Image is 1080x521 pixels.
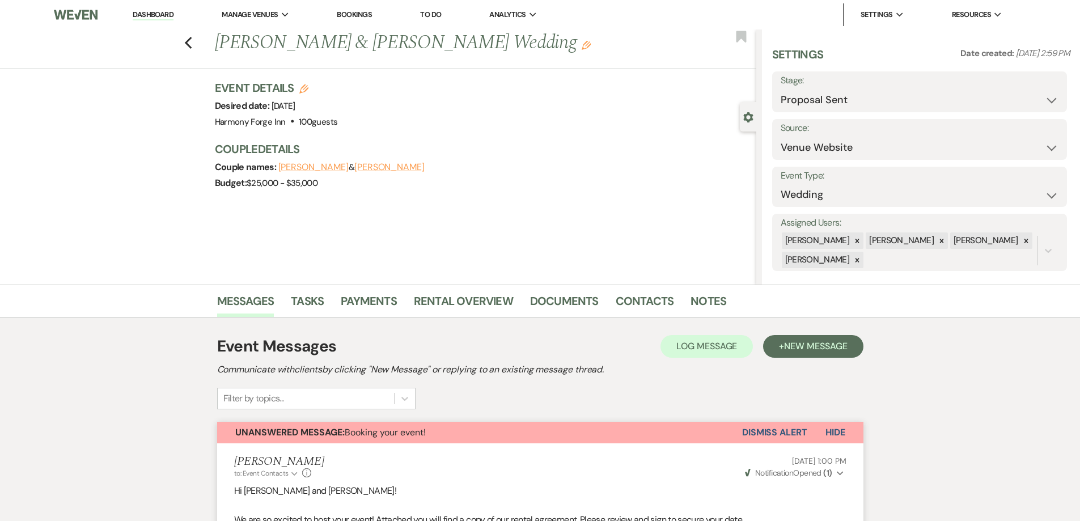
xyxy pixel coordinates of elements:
[743,111,753,122] button: Close lead details
[745,468,832,478] span: Opened
[781,215,1058,231] label: Assigned Users:
[215,116,286,128] span: Harmony Forge Inn
[782,252,852,268] div: [PERSON_NAME]
[742,422,807,443] button: Dismiss Alert
[960,48,1016,59] span: Date created:
[784,340,847,352] span: New Message
[582,40,591,50] button: Edit
[291,292,324,317] a: Tasks
[278,163,349,172] button: [PERSON_NAME]
[755,468,793,478] span: Notification
[272,100,295,112] span: [DATE]
[217,422,742,443] button: Unanswered Message:Booking your event!
[530,292,599,317] a: Documents
[616,292,674,317] a: Contacts
[223,392,284,405] div: Filter by topics...
[763,335,863,358] button: +New Message
[782,232,852,249] div: [PERSON_NAME]
[234,469,289,478] span: to: Event Contacts
[235,426,426,438] span: Booking your event!
[217,334,337,358] h1: Event Messages
[660,335,753,358] button: Log Message
[489,9,526,20] span: Analytics
[247,177,317,189] span: $25,000 - $35,000
[217,363,863,376] h2: Communicate with clients by clicking "New Message" or replying to an existing message thread.
[691,292,726,317] a: Notes
[222,9,278,20] span: Manage Venues
[414,292,513,317] a: Rental Overview
[1016,48,1070,59] span: [DATE] 2:59 PM
[217,292,274,317] a: Messages
[781,120,1058,137] label: Source:
[781,73,1058,89] label: Stage:
[676,340,737,352] span: Log Message
[215,80,338,96] h3: Event Details
[215,161,278,173] span: Couple names:
[299,116,337,128] span: 100 guests
[235,426,345,438] strong: Unanswered Message:
[823,468,832,478] strong: ( 1 )
[54,3,97,27] img: Weven Logo
[337,10,372,19] a: Bookings
[866,232,935,249] div: [PERSON_NAME]
[952,9,991,20] span: Resources
[781,168,1058,184] label: Event Type:
[215,177,247,189] span: Budget:
[792,456,846,466] span: [DATE] 1:00 PM
[234,484,846,498] p: Hi [PERSON_NAME] and [PERSON_NAME]!
[341,292,397,317] a: Payments
[215,100,272,112] span: Desired date:
[234,455,324,469] h5: [PERSON_NAME]
[234,468,299,478] button: to: Event Contacts
[278,162,425,173] span: &
[950,232,1020,249] div: [PERSON_NAME]
[215,141,745,157] h3: Couple Details
[133,10,173,20] a: Dashboard
[354,163,425,172] button: [PERSON_NAME]
[743,467,846,479] button: NotificationOpened (1)
[215,29,643,57] h1: [PERSON_NAME] & [PERSON_NAME] Wedding
[420,10,441,19] a: To Do
[807,422,863,443] button: Hide
[772,46,824,71] h3: Settings
[825,426,845,438] span: Hide
[861,9,893,20] span: Settings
